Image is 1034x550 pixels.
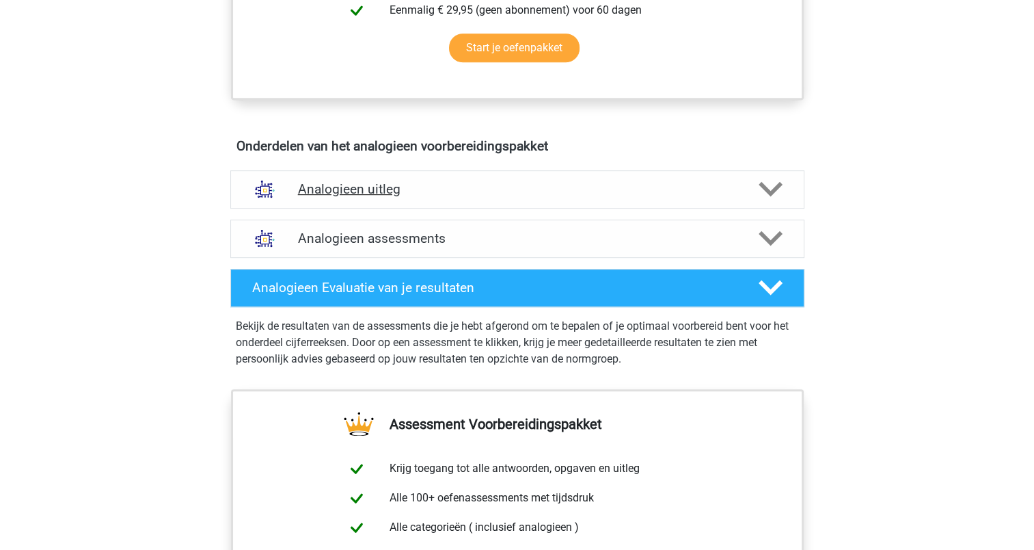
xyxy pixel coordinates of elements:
h4: Analogieen assessments [298,231,737,246]
h4: Analogieen Evaluatie van je resultaten [252,280,737,296]
a: Start je oefenpakket [449,34,580,62]
a: Analogieen Evaluatie van je resultaten [225,269,810,307]
img: analogieen assessments [247,221,282,256]
a: uitleg Analogieen uitleg [225,170,810,209]
a: assessments Analogieen assessments [225,220,810,258]
h4: Onderdelen van het analogieen voorbereidingspakket [236,138,798,154]
h4: Analogieen uitleg [298,181,737,197]
img: analogieen uitleg [247,172,282,207]
p: Bekijk de resultaten van de assessments die je hebt afgerond om te bepalen of je optimaal voorber... [236,318,799,367]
